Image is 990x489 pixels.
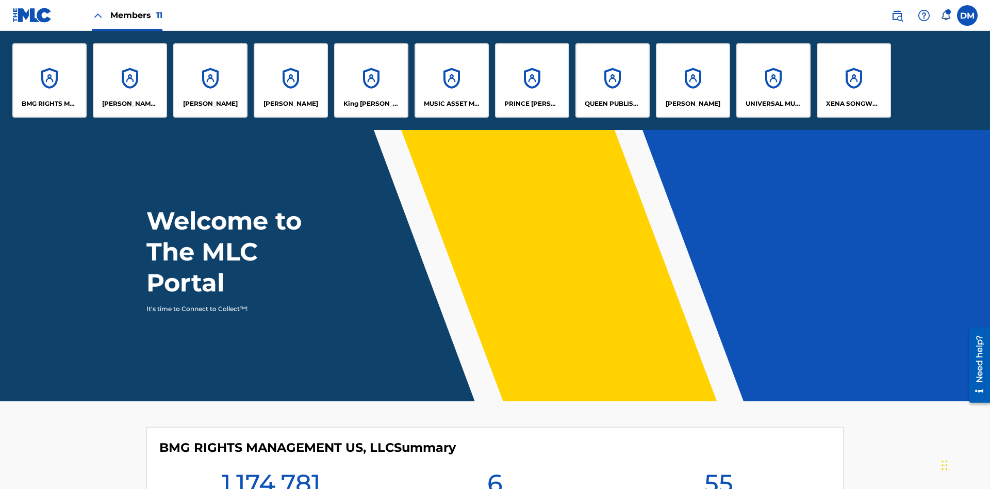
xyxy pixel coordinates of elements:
iframe: Resource Center [961,323,990,408]
a: AccountsKing [PERSON_NAME] [334,43,408,118]
p: PRINCE MCTESTERSON [504,99,560,108]
span: 11 [156,10,162,20]
p: UNIVERSAL MUSIC PUB GROUP [746,99,802,108]
p: It's time to Connect to Collect™! [146,304,325,314]
a: AccountsMUSIC ASSET MANAGEMENT (MAM) [415,43,489,118]
a: Public Search [887,5,907,26]
p: RONALD MCTESTERSON [666,99,720,108]
p: King McTesterson [343,99,400,108]
a: Accounts[PERSON_NAME] [254,43,328,118]
p: EYAMA MCSINGER [263,99,318,108]
a: Accounts[PERSON_NAME] SONGWRITER [93,43,167,118]
p: QUEEN PUBLISHA [585,99,641,108]
img: search [891,9,903,22]
a: Accounts[PERSON_NAME] [656,43,730,118]
div: Help [914,5,934,26]
a: AccountsBMG RIGHTS MANAGEMENT US, LLC [12,43,87,118]
a: AccountsUNIVERSAL MUSIC PUB GROUP [736,43,811,118]
p: BMG RIGHTS MANAGEMENT US, LLC [22,99,78,108]
iframe: Chat Widget [938,439,990,489]
h4: BMG RIGHTS MANAGEMENT US, LLC [159,440,456,455]
p: CLEO SONGWRITER [102,99,158,108]
img: Close [92,9,104,22]
a: Accounts[PERSON_NAME] [173,43,247,118]
p: XENA SONGWRITER [826,99,882,108]
p: ELVIS COSTELLO [183,99,238,108]
div: Drag [942,450,948,481]
p: MUSIC ASSET MANAGEMENT (MAM) [424,99,480,108]
div: Notifications [940,10,951,21]
a: AccountsXENA SONGWRITER [817,43,891,118]
img: MLC Logo [12,8,52,23]
h1: Welcome to The MLC Portal [146,205,339,298]
a: AccountsQUEEN PUBLISHA [575,43,650,118]
span: Members [110,9,162,21]
div: User Menu [957,5,978,26]
a: AccountsPRINCE [PERSON_NAME] [495,43,569,118]
img: help [918,9,930,22]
